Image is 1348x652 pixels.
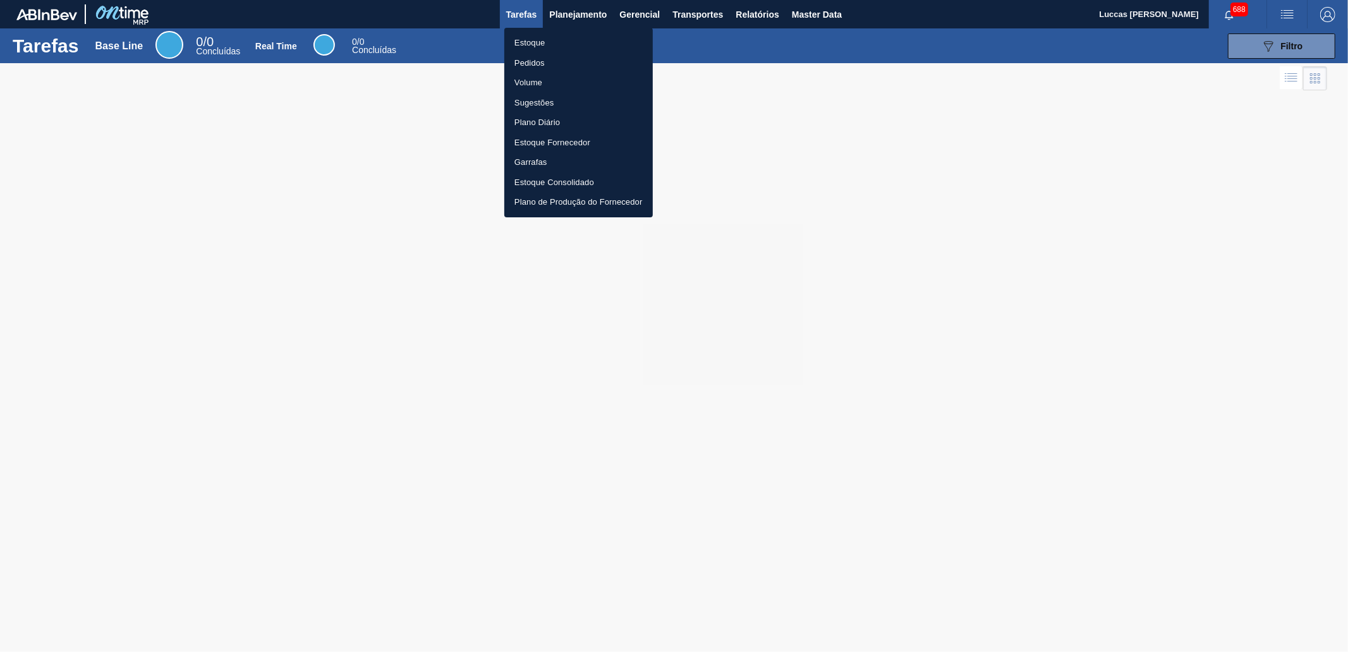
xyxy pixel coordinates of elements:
[504,172,653,193] a: Estoque Consolidado
[504,93,653,113] a: Sugestões
[504,73,653,93] a: Volume
[504,152,653,172] a: Garrafas
[504,53,653,73] a: Pedidos
[504,33,653,53] a: Estoque
[504,112,653,133] a: Plano Diário
[504,133,653,153] a: Estoque Fornecedor
[504,192,653,212] a: Plano de Produção do Fornecedor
